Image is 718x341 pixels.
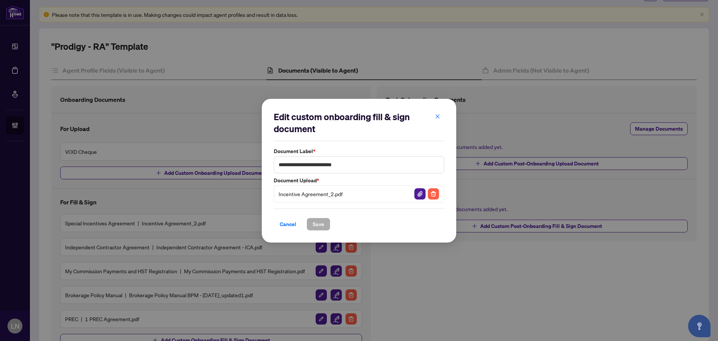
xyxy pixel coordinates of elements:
label: Document Label [274,147,444,155]
img: File Attachement [414,188,426,199]
span: Incentive Agreement_2.pdf [279,189,343,198]
span: Cancel [280,218,296,230]
span: close [435,113,440,119]
button: File Attachement [414,188,426,200]
img: File Delete [428,188,439,199]
h2: Edit custom onboarding fill & sign document [274,111,444,135]
label: Document Upload [274,176,444,185]
button: Cancel [274,217,302,230]
button: File Delete [427,188,439,200]
button: Open asap [688,315,711,337]
span: Incentive Agreement_2.pdfFile AttachementFile Delete [274,185,444,202]
button: Save [307,217,330,230]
